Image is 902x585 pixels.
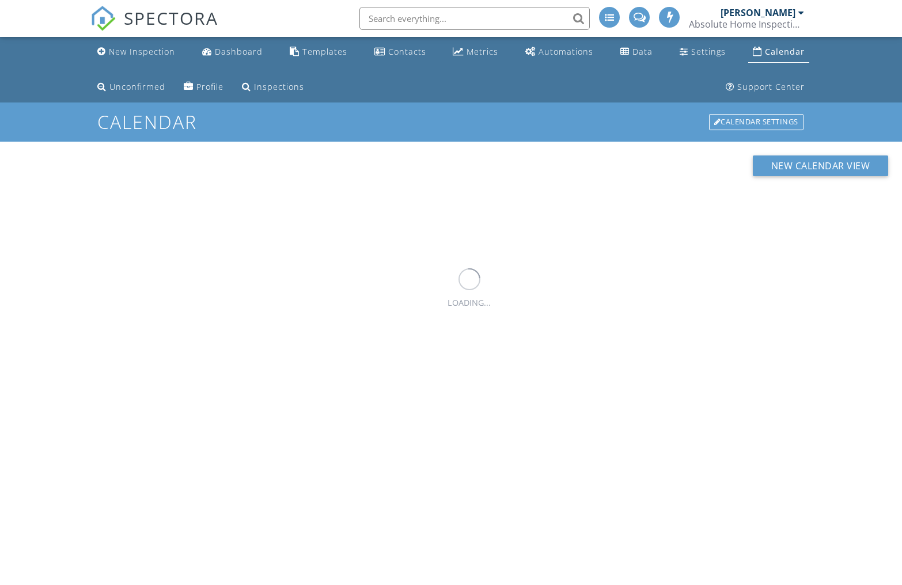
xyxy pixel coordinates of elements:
div: Support Center [737,81,805,92]
a: Automations (Advanced) [521,41,598,63]
a: New Inspection [93,41,180,63]
span: SPECTORA [124,6,218,30]
a: Metrics [448,41,503,63]
button: New Calendar View [753,155,889,176]
div: Absolute Home Inspections [689,18,804,30]
a: SPECTORA [90,16,218,40]
input: Search everything... [359,7,590,30]
div: LOADING... [448,297,491,309]
div: Calendar [765,46,805,57]
a: Dashboard [198,41,267,63]
div: Profile [196,81,223,92]
div: Contacts [388,46,426,57]
a: Inspections [237,77,309,98]
a: Calendar [748,41,809,63]
div: Dashboard [215,46,263,57]
a: Contacts [370,41,431,63]
div: Settings [691,46,726,57]
a: Templates [285,41,352,63]
a: Company Profile [179,77,228,98]
div: Data [632,46,653,57]
a: Calendar Settings [708,113,805,131]
div: [PERSON_NAME] [721,7,795,18]
div: Inspections [254,81,304,92]
a: Settings [675,41,730,63]
div: Automations [539,46,593,57]
div: Unconfirmed [109,81,165,92]
div: Templates [302,46,347,57]
div: New Inspection [109,46,175,57]
div: Metrics [467,46,498,57]
a: Unconfirmed [93,77,170,98]
h1: Calendar [97,112,804,132]
a: Support Center [721,77,809,98]
div: Calendar Settings [709,114,804,130]
a: Data [616,41,657,63]
img: The Best Home Inspection Software - Spectora [90,6,116,31]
